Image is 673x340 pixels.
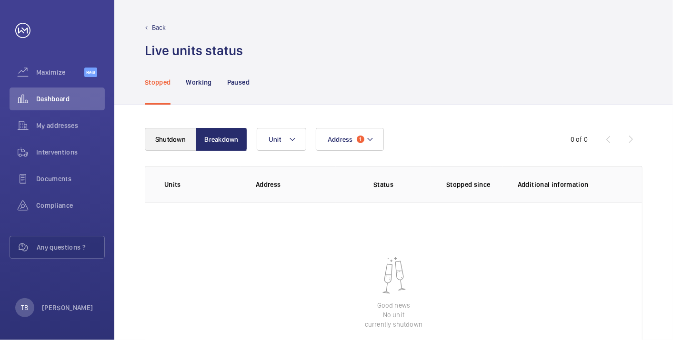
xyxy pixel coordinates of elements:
span: Documents [36,174,105,184]
span: Dashboard [36,94,105,104]
p: Paused [227,78,250,87]
p: [PERSON_NAME] [42,303,93,312]
p: Units [164,180,241,189]
button: Address1 [316,128,384,151]
p: Status [342,180,424,189]
span: Interventions [36,147,105,157]
p: Back [152,23,166,32]
p: Address [256,180,336,189]
p: Additional information [518,180,623,189]
span: Compliance [36,201,105,210]
p: Working [186,78,211,87]
span: Any questions ? [37,243,104,252]
span: 1 [357,136,364,143]
p: Stopped since [446,180,502,189]
h1: Live units status [145,42,243,59]
p: Good news No unit currently shutdown [365,301,422,329]
button: Breakdown [196,128,247,151]
span: Address [328,136,353,143]
span: Unit [269,136,281,143]
div: 0 of 0 [571,135,588,144]
span: Beta [84,68,97,77]
p: Stopped [145,78,171,87]
span: My addresses [36,121,105,130]
span: Maximize [36,68,84,77]
button: Shutdown [145,128,196,151]
button: Unit [257,128,306,151]
p: TB [21,303,28,312]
